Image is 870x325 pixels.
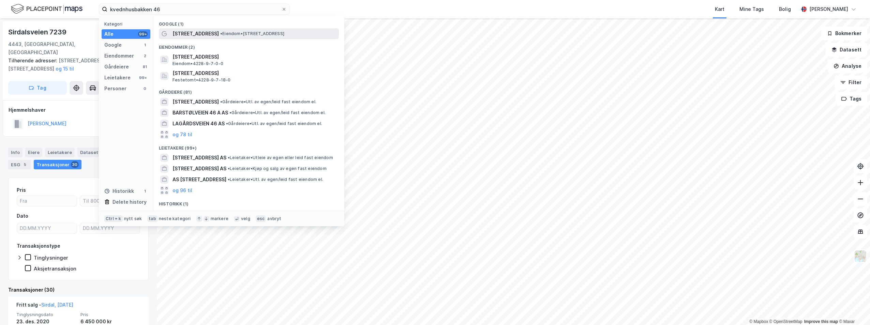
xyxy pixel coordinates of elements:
[8,27,68,37] div: Sirdalsveien 7239
[45,148,75,157] div: Leietakere
[112,198,147,206] div: Delete history
[104,41,122,49] div: Google
[104,84,126,93] div: Personer
[211,216,228,221] div: markere
[228,155,230,160] span: •
[226,121,322,126] span: Gårdeiere • Utl. av egen/leid fast eiendom el.
[8,160,31,169] div: ESG
[104,63,129,71] div: Gårdeiere
[124,216,142,221] div: nytt søk
[104,30,114,38] div: Alle
[779,5,791,13] div: Bolig
[228,177,323,182] span: Leietaker • Utl. av egen/leid fast eiendom el.
[172,61,223,66] span: Eiendom • 4228-9-7-0-0
[241,216,250,221] div: velg
[836,292,870,325] div: Kontrollprogram for chat
[172,186,192,195] button: og 96 til
[34,265,76,272] div: Aksjetransaksjon
[153,196,344,208] div: Historikk (1)
[153,39,344,51] div: Eiendommer (2)
[836,292,870,325] iframe: Chat Widget
[11,3,82,15] img: logo.f888ab2527a4732fd821a326f86c7f29.svg
[80,196,140,206] input: Til 8000000
[104,215,123,222] div: Ctrl + k
[142,42,148,48] div: 1
[153,140,344,152] div: Leietakere (99+)
[172,30,219,38] span: [STREET_ADDRESS]
[16,312,76,318] span: Tinglysningsdato
[41,302,73,308] a: Sirdal, [DATE]
[172,98,219,106] span: [STREET_ADDRESS]
[172,53,336,61] span: [STREET_ADDRESS]
[21,161,28,168] div: 5
[172,210,336,218] span: [STREET_ADDRESS]
[835,76,867,89] button: Filter
[172,77,231,83] span: Festetomt • 4228-9-7-18-0
[8,57,143,73] div: [STREET_ADDRESS], [STREET_ADDRESS]
[854,250,867,263] img: Z
[229,110,326,115] span: Gårdeiere • Utl. av egen/leid fast eiendom el.
[226,121,228,126] span: •
[8,81,67,95] button: Tag
[9,106,148,114] div: Hjemmelshaver
[8,58,59,63] span: Tilhørende adresser:
[153,16,344,28] div: Google (1)
[267,216,281,221] div: avbryt
[34,160,81,169] div: Transaksjoner
[836,92,867,106] button: Tags
[142,53,148,59] div: 2
[220,31,222,36] span: •
[172,130,192,139] button: og 78 til
[142,64,148,69] div: 81
[220,99,222,104] span: •
[142,188,148,194] div: 1
[228,155,333,160] span: Leietaker • Utleie av egen eller leid fast eiendom
[739,5,764,13] div: Mine Tags
[826,43,867,57] button: Datasett
[220,99,316,105] span: Gårdeiere • Utl. av egen/leid fast eiendom el.
[809,5,848,13] div: [PERSON_NAME]
[8,148,22,157] div: Info
[153,84,344,96] div: Gårdeiere (81)
[17,196,77,206] input: Fra
[228,177,230,182] span: •
[172,165,226,173] span: [STREET_ADDRESS] AS
[17,242,60,250] div: Transaksjonstype
[172,109,228,117] span: BARSTØLVEIEN 46 A AS
[107,4,281,14] input: Søk på adresse, matrikkel, gårdeiere, leietakere eller personer
[172,120,225,128] span: LAGÅRDSVEIEN 46 AS
[172,69,336,77] span: [STREET_ADDRESS]
[104,21,150,27] div: Kategori
[34,254,68,261] div: Tinglysninger
[71,161,79,168] div: 30
[80,223,140,233] input: DD.MM.YYYY
[769,319,802,324] a: OpenStreetMap
[17,223,77,233] input: DD.MM.YYYY
[749,319,768,324] a: Mapbox
[80,312,140,318] span: Pris
[159,216,191,221] div: neste kategori
[17,212,28,220] div: Dato
[104,74,131,82] div: Leietakere
[220,31,284,36] span: Eiendom • [STREET_ADDRESS]
[228,166,230,171] span: •
[138,75,148,80] div: 99+
[8,40,124,57] div: 4443, [GEOGRAPHIC_DATA], [GEOGRAPHIC_DATA]
[715,5,724,13] div: Kart
[142,86,148,91] div: 0
[828,59,867,73] button: Analyse
[25,148,42,157] div: Eiere
[147,215,157,222] div: tab
[16,301,73,312] div: Fritt salg -
[172,175,226,184] span: AS [STREET_ADDRESS]
[256,215,266,222] div: esc
[228,166,327,171] span: Leietaker • Kjøp og salg av egen fast eiendom
[104,52,134,60] div: Eiendommer
[804,319,838,324] a: Improve this map
[17,186,26,194] div: Pris
[821,27,867,40] button: Bokmerker
[229,110,231,115] span: •
[104,187,134,195] div: Historikk
[8,286,149,294] div: Transaksjoner (30)
[172,154,226,162] span: [STREET_ADDRESS] AS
